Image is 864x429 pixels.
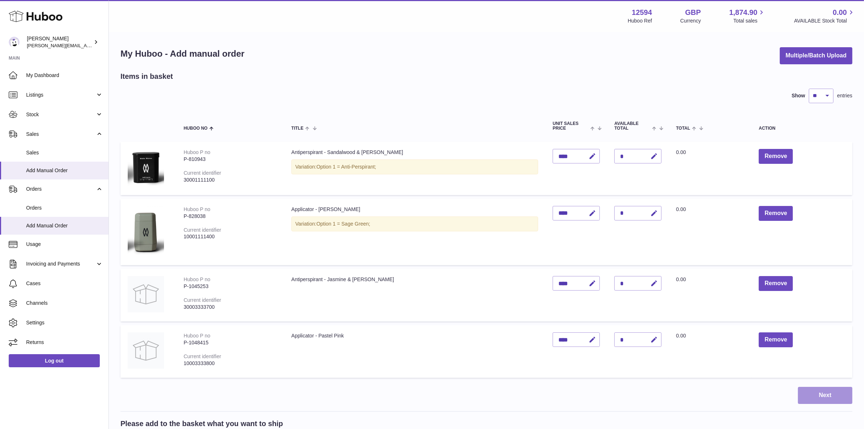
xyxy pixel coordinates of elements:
span: Sales [26,149,103,156]
div: Huboo P no [184,149,210,155]
div: Variation: [291,216,538,231]
div: Huboo P no [184,206,210,212]
span: Unit Sales Price [553,121,589,131]
div: P-828038 [184,213,277,220]
div: Current identifier [184,170,221,176]
span: Option 1 = Sage Green; [316,221,370,227]
div: 30003333700 [184,304,277,311]
span: [PERSON_NAME][EMAIL_ADDRESS][DOMAIN_NAME] [27,43,146,48]
label: Show [792,92,805,99]
span: Listings [26,92,95,98]
div: 30001111100 [184,177,277,183]
button: Next [798,387,852,404]
span: Orders [26,186,95,193]
div: Variation: [291,159,538,174]
span: My Dashboard [26,72,103,79]
span: Stock [26,111,95,118]
div: P-1045253 [184,283,277,290]
strong: 12594 [632,8,652,17]
div: Current identifier [184,353,221,359]
button: Remove [759,332,793,347]
span: Usage [26,241,103,248]
span: Total sales [733,17,766,24]
img: Antiperspirant - Jasmine & Rose [128,276,164,312]
span: Orders [26,205,103,211]
img: Applicator - Pastel Pink [128,332,164,369]
img: Antiperspirant - Sandalwood & Patchouli [128,149,164,186]
span: Settings [26,319,103,326]
a: 1,874.90 Total sales [729,8,766,24]
button: Remove [759,149,793,164]
span: Title [291,126,303,131]
span: Channels [26,300,103,307]
span: Add Manual Order [26,167,103,174]
td: Applicator - [PERSON_NAME] [284,199,545,265]
span: 0.00 [676,333,686,339]
a: 0.00 AVAILABLE Stock Total [794,8,855,24]
div: P-810943 [184,156,277,163]
span: AVAILABLE Stock Total [794,17,855,24]
span: Cases [26,280,103,287]
span: 0.00 [676,206,686,212]
span: Returns [26,339,103,346]
div: Current identifier [184,227,221,233]
span: 0.00 [676,276,686,282]
span: entries [837,92,852,99]
span: 0.00 [833,8,847,17]
h1: My Huboo - Add manual order [120,48,245,60]
a: Log out [9,354,100,367]
span: Add Manual Order [26,222,103,229]
span: AVAILABLE Total [614,121,650,131]
span: Huboo no [184,126,208,131]
div: Current identifier [184,297,221,303]
h2: Items in basket [120,72,173,81]
td: Applicator - Pastel Pink [284,325,545,378]
span: 0.00 [676,149,686,155]
strong: GBP [685,8,701,17]
div: Huboo Ref [628,17,652,24]
img: Applicator - Sage Green [128,206,164,256]
span: Sales [26,131,95,138]
button: Remove [759,206,793,221]
div: Huboo P no [184,276,210,282]
span: 1,874.90 [729,8,758,17]
h2: Please add to the basket what you want to ship [120,419,283,429]
div: 10003333800 [184,360,277,367]
button: Multiple/Batch Upload [780,47,852,64]
span: Option 1 = Anti-Perspirant; [316,164,376,170]
img: owen@wearemakewaves.com [9,37,20,48]
button: Remove [759,276,793,291]
div: Huboo P no [184,333,210,339]
span: Invoicing and Payments [26,260,95,267]
div: [PERSON_NAME] [27,35,92,49]
div: Currency [680,17,701,24]
span: Total [676,126,690,131]
div: 10001111400 [184,233,277,240]
td: Antiperspirant - Sandalwood & [PERSON_NAME] [284,142,545,195]
div: Action [759,126,845,131]
div: P-1048415 [184,339,277,346]
td: Antiperspirant - Jasmine & [PERSON_NAME] [284,269,545,321]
